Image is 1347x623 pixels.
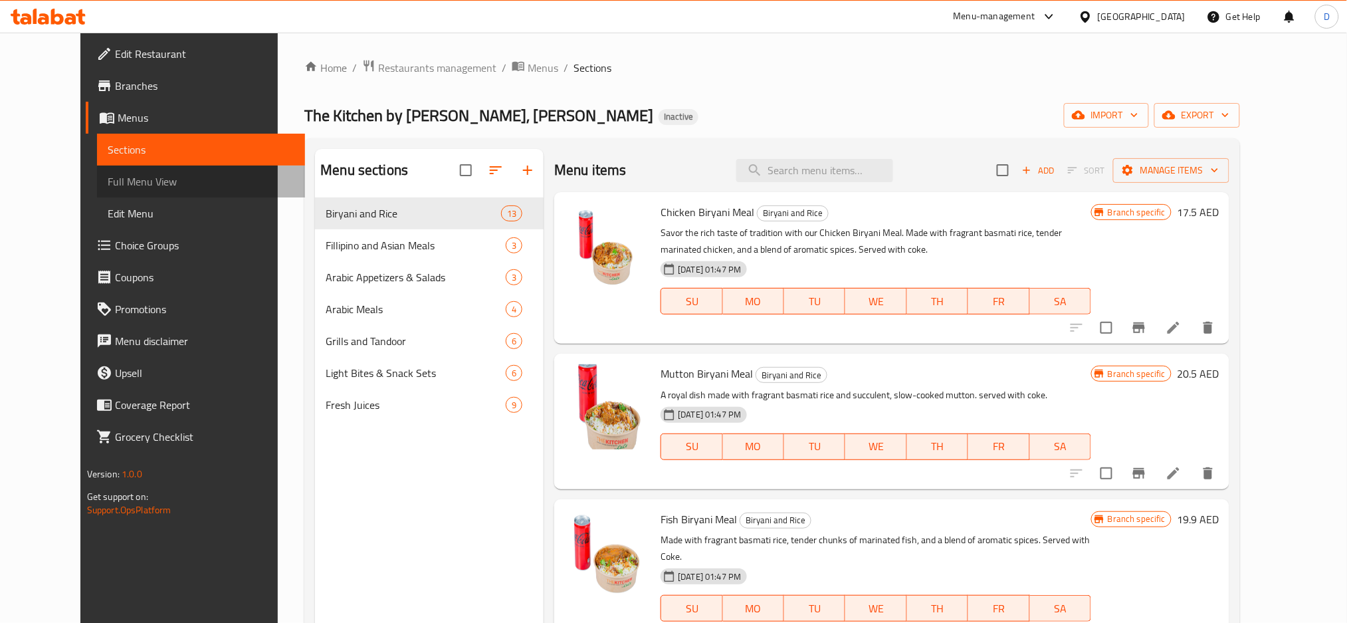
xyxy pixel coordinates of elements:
span: MO [728,437,779,456]
button: TU [784,288,845,314]
span: 3 [506,239,522,252]
span: Light Bites & Snack Sets [326,365,506,381]
button: delete [1192,312,1224,344]
span: 4 [506,303,522,316]
span: [DATE] 01:47 PM [673,263,746,276]
span: TH [912,599,963,618]
span: MO [728,292,779,311]
span: Select to update [1092,459,1120,487]
span: Select all sections [452,156,480,184]
span: Select to update [1092,314,1120,342]
button: Manage items [1113,158,1229,183]
span: [DATE] 01:47 PM [673,408,746,421]
a: Grocery Checklist [86,421,306,453]
button: Branch-specific-item [1123,457,1155,489]
button: Add [1017,160,1059,181]
button: FR [968,434,1029,460]
p: A royal dish made with fragrant basmati rice and succulent, slow-cooked mutton. served with coke. [661,387,1091,404]
a: Edit Restaurant [86,38,306,70]
button: SU [661,434,722,460]
div: Menu-management [954,9,1035,25]
button: SU [661,595,722,622]
button: SA [1030,595,1091,622]
span: Menu disclaimer [115,333,295,349]
h2: Menu items [554,160,627,180]
div: Light Bites & Snack Sets6 [315,357,544,389]
span: FR [974,437,1024,456]
span: Edit Menu [108,205,295,221]
button: WE [845,595,906,622]
span: Branch specific [1102,206,1171,219]
button: delete [1192,457,1224,489]
a: Menus [512,59,558,76]
span: FR [974,292,1024,311]
button: TH [907,434,968,460]
h6: 20.5 AED [1177,364,1219,383]
span: Select section [989,156,1017,184]
span: Sections [108,142,295,158]
img: Mutton Biryani Meal [565,364,650,449]
span: Sort sections [480,154,512,186]
a: Edit Menu [97,197,306,229]
div: Biryani and Rice [740,513,811,529]
a: Sections [97,134,306,166]
button: export [1154,103,1240,128]
p: Savor the rich taste of tradition with our Chicken Biryani Meal. Made with fragrant basmati rice,... [661,225,1091,258]
span: TH [912,292,963,311]
div: items [506,237,522,253]
button: FR [968,288,1029,314]
span: Version: [87,465,120,483]
span: Inactive [659,111,698,122]
span: Grills and Tandoor [326,333,506,349]
button: MO [723,434,784,460]
div: Inactive [659,109,698,125]
button: Add section [512,154,544,186]
button: import [1064,103,1149,128]
a: Edit menu item [1166,320,1182,336]
span: MO [728,599,779,618]
span: Coverage Report [115,397,295,413]
button: SU [661,288,722,314]
li: / [564,60,568,76]
div: [GEOGRAPHIC_DATA] [1098,9,1186,24]
a: Coupons [86,261,306,293]
span: Fillipino and Asian Meals [326,237,506,253]
div: Arabic Meals [326,301,506,317]
div: items [506,397,522,413]
div: items [506,301,522,317]
span: Get support on: [87,488,148,505]
a: Menus [86,102,306,134]
h6: 19.9 AED [1177,510,1219,529]
span: Branches [115,78,295,94]
span: FR [974,599,1024,618]
span: Coupons [115,269,295,285]
span: Biryani and Rice [326,205,501,221]
span: Chicken Biryani Meal [661,202,754,222]
span: Arabic Appetizers & Salads [326,269,506,285]
span: SA [1035,437,1086,456]
div: Biryani and Rice [757,205,829,221]
span: Fresh Juices [326,397,506,413]
span: Menus [528,60,558,76]
span: Sections [573,60,611,76]
a: Upsell [86,357,306,389]
a: Promotions [86,293,306,325]
span: SU [667,292,717,311]
span: SU [667,599,717,618]
a: Home [304,60,347,76]
span: SU [667,437,717,456]
li: / [502,60,506,76]
a: Branches [86,70,306,102]
span: WE [851,437,901,456]
span: Branch specific [1102,368,1171,380]
button: SA [1030,288,1091,314]
span: 9 [506,399,522,412]
span: 13 [502,207,522,220]
div: Grills and Tandoor6 [315,325,544,357]
li: / [352,60,357,76]
span: WE [851,599,901,618]
button: WE [845,434,906,460]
